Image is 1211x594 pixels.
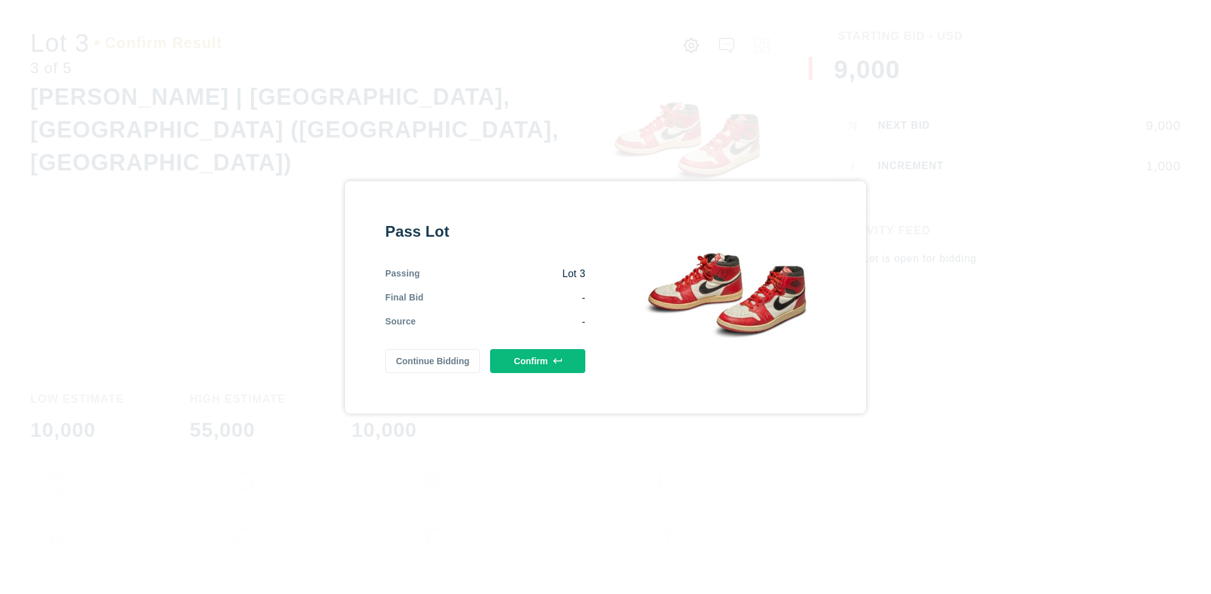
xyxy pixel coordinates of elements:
[385,315,416,329] div: Source
[385,349,481,373] button: Continue Bidding
[385,267,420,281] div: Passing
[420,267,585,281] div: Lot 3
[424,291,585,305] div: -
[490,349,585,373] button: Confirm
[385,222,585,242] div: Pass Lot
[416,315,585,329] div: -
[385,291,424,305] div: Final Bid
